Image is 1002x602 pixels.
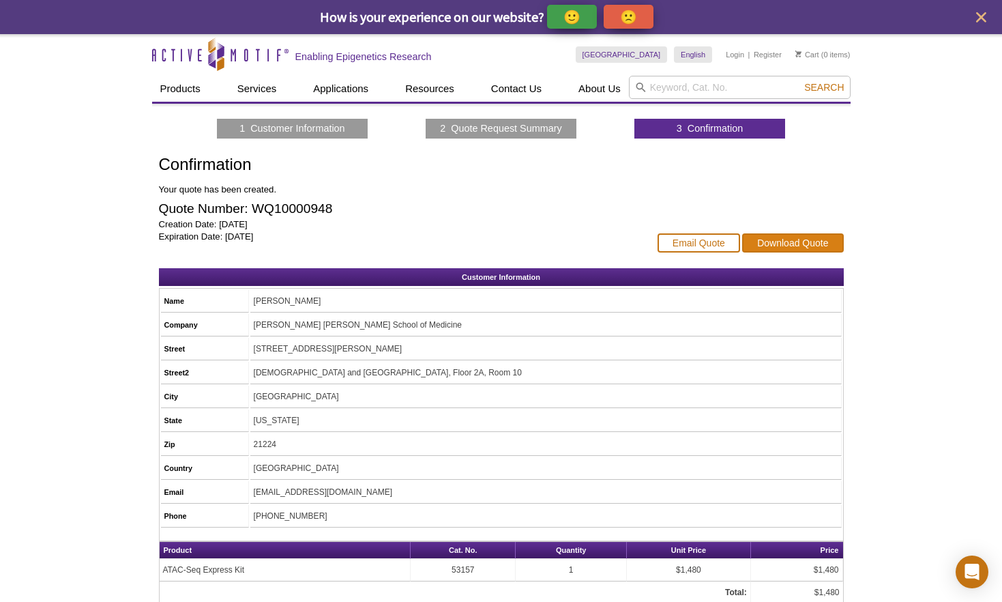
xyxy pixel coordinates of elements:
a: Applications [305,76,377,102]
h5: Street2 [164,367,245,379]
a: About Us [570,76,629,102]
h2: Quote Number: WQ10000948 [159,203,644,215]
p: 🙁 [620,8,637,25]
td: 53157 [411,559,516,582]
a: Login [726,50,744,59]
a: Email Quote [658,233,740,253]
td: [US_STATE] [250,410,842,432]
td: [PERSON_NAME] [PERSON_NAME] School of Medicine [250,314,842,336]
a: Download Quote [742,233,843,253]
h5: Name [164,295,245,307]
a: Services [229,76,285,102]
p: Creation Date: [DATE] Expiration Date: [DATE] [159,218,644,243]
button: close [973,9,990,26]
h1: Confirmation [159,156,644,175]
li: (0 items) [795,46,851,63]
a: 1 Customer Information [239,122,344,134]
td: [STREET_ADDRESS][PERSON_NAME] [250,338,842,360]
span: How is your experience on our website? [320,8,544,25]
td: [EMAIL_ADDRESS][DOMAIN_NAME] [250,481,842,504]
p: Your quote has been created. [159,184,644,196]
button: Search [800,81,848,94]
input: Keyword, Cat. No. [629,76,851,99]
div: Open Intercom Messenger [956,556,988,588]
a: 3 Confirmation [677,122,743,134]
p: 🙂 [563,8,580,25]
th: Product [160,542,411,559]
a: Resources [397,76,462,102]
th: Unit Price [627,542,751,559]
a: 2 Quote Request Summary [440,122,561,134]
td: ATAC-Seq Express Kit [160,559,411,582]
th: Price [751,542,843,559]
h5: Country [164,462,245,474]
a: Contact Us [483,76,550,102]
h5: Zip [164,438,245,450]
td: [GEOGRAPHIC_DATA] [250,457,842,480]
strong: Total: [725,588,747,597]
span: Search [804,82,844,93]
a: Register [754,50,782,59]
td: [GEOGRAPHIC_DATA] [250,386,842,408]
h2: Customer Information [159,268,844,286]
a: Cart [795,50,819,59]
td: 21224 [250,433,842,456]
h2: Enabling Epigenetics Research [295,51,432,63]
td: $1,480 [751,559,843,582]
td: [PHONE_NUMBER] [250,505,842,528]
li: | [748,46,750,63]
td: [DEMOGRAPHIC_DATA] and [GEOGRAPHIC_DATA], Floor 2A, Room 10 [250,362,842,384]
a: English [674,46,712,63]
img: Your Cart [795,51,801,57]
a: Products [152,76,209,102]
h5: Phone [164,510,245,522]
th: Quantity [516,542,627,559]
th: Cat. No. [411,542,516,559]
h5: Company [164,319,245,331]
a: [GEOGRAPHIC_DATA] [576,46,668,63]
h5: State [164,414,245,427]
td: [PERSON_NAME] [250,290,842,313]
td: 1 [516,559,627,582]
h5: Email [164,486,245,498]
h5: Street [164,343,245,355]
h5: City [164,390,245,403]
td: $1,480 [627,559,751,582]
